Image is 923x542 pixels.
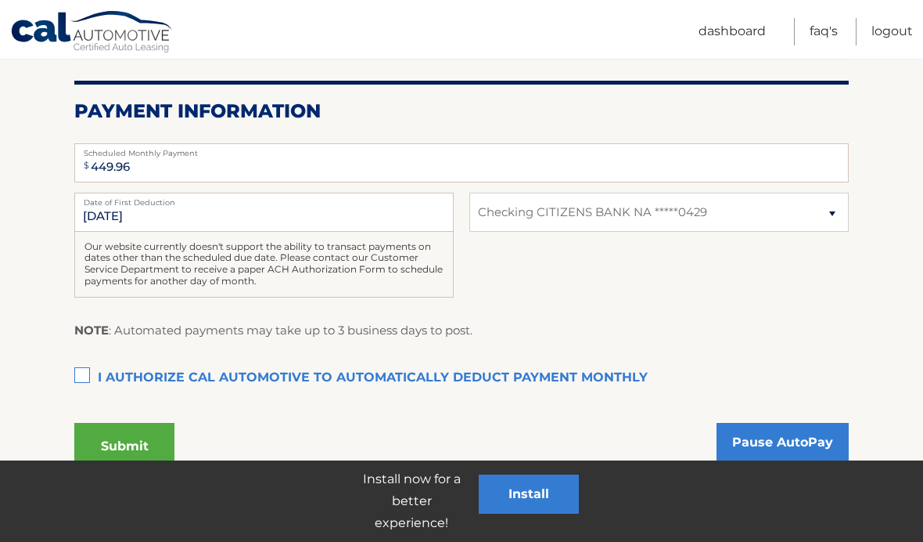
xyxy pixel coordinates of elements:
[74,143,849,182] input: Payment Amount
[871,18,913,45] a: Logout
[74,99,849,123] h2: Payment Information
[716,423,849,462] a: Pause AutoPay
[74,232,454,298] div: Our website currently doesn't support the ability to transact payments on dates other than the sc...
[74,193,454,232] input: Payment Date
[74,323,109,338] strong: NOTE
[74,363,849,394] label: I authorize cal automotive to automatically deduct payment monthly
[479,475,579,514] button: Install
[810,18,838,45] a: FAQ's
[79,148,94,183] span: $
[344,468,479,534] p: Install now for a better experience!
[10,10,174,56] a: Cal Automotive
[74,423,174,470] button: Submit
[74,320,472,341] p: : Automated payments may take up to 3 business days to post.
[74,143,849,156] label: Scheduled Monthly Payment
[699,18,766,45] a: Dashboard
[74,193,454,205] label: Date of First Deduction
